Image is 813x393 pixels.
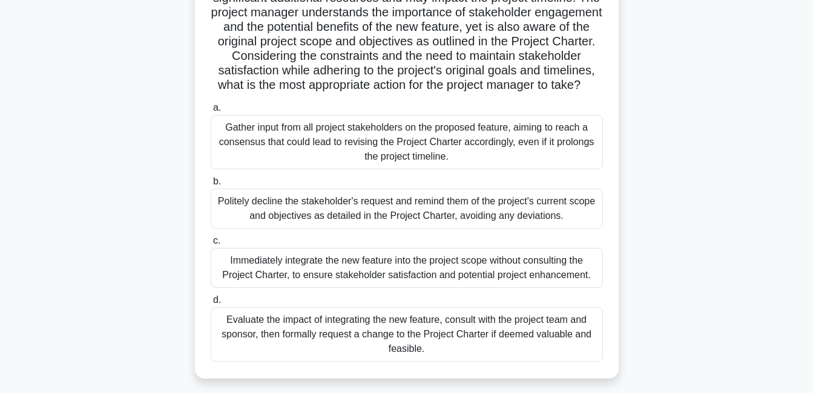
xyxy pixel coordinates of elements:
[213,102,221,112] span: a.
[211,189,603,229] div: Politely decline the stakeholder's request and remind them of the project's current scope and obj...
[211,248,603,288] div: Immediately integrate the new feature into the project scope without consulting the Project Chart...
[213,176,221,186] span: b.
[213,294,221,305] span: d.
[211,307,603,362] div: Evaluate the impact of integrating the new feature, consult with the project team and sponsor, th...
[211,115,603,169] div: Gather input from all project stakeholders on the proposed feature, aiming to reach a consensus t...
[213,235,220,245] span: c.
